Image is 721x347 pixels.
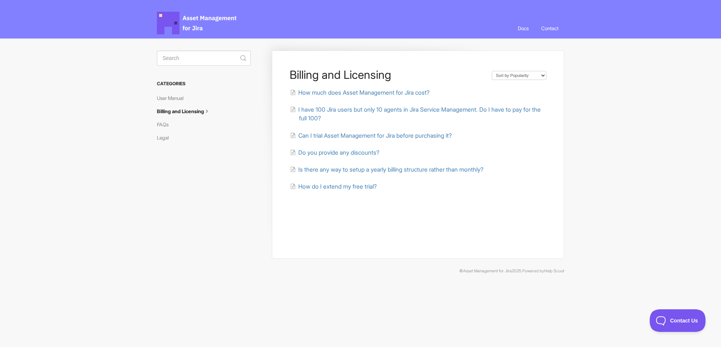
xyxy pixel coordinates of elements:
a: I have 100 Jira users but only 10 agents in Jira Service Management. Do I have to pay for the ful... [290,106,541,122]
a: Asset Management for Jira [463,269,512,273]
span: How much does Asset Management for Jira cost? [298,89,430,96]
span: Do you provide any discounts? [298,149,379,156]
a: Legal [157,132,175,144]
a: Help Scout [544,269,564,273]
a: How do I extend my free trial? [290,183,377,190]
input: Search [157,51,251,66]
span: How do I extend my free trial? [298,183,377,190]
a: Can I trial Asset Management for Jira before purchasing it? [290,132,452,139]
span: Can I trial Asset Management for Jira before purchasing it? [298,132,452,139]
a: Contact [535,18,564,38]
span: Asset Management for Jira Docs [157,12,238,34]
h1: Billing and Licensing [290,68,484,81]
span: Powered by [522,269,564,273]
a: FAQs [157,118,174,131]
span: I have 100 Jira users but only 10 agents in Jira Service Management. Do I have to pay for the ful... [298,106,541,122]
span: Is there any way to setup a yearly billing structure rather than monthly? [298,166,483,173]
a: Is there any way to setup a yearly billing structure rather than monthly? [290,166,483,173]
a: Do you provide any discounts? [290,149,379,156]
a: User Manual [157,92,189,104]
a: How much does Asset Management for Jira cost? [290,89,430,96]
h3: Categories [157,77,251,91]
select: Page reloads on selection [492,71,546,80]
iframe: Toggle Customer Support [650,309,706,332]
p: © 2025. [157,268,564,275]
a: Billing and Licensing [157,105,216,117]
a: Docs [512,18,534,38]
